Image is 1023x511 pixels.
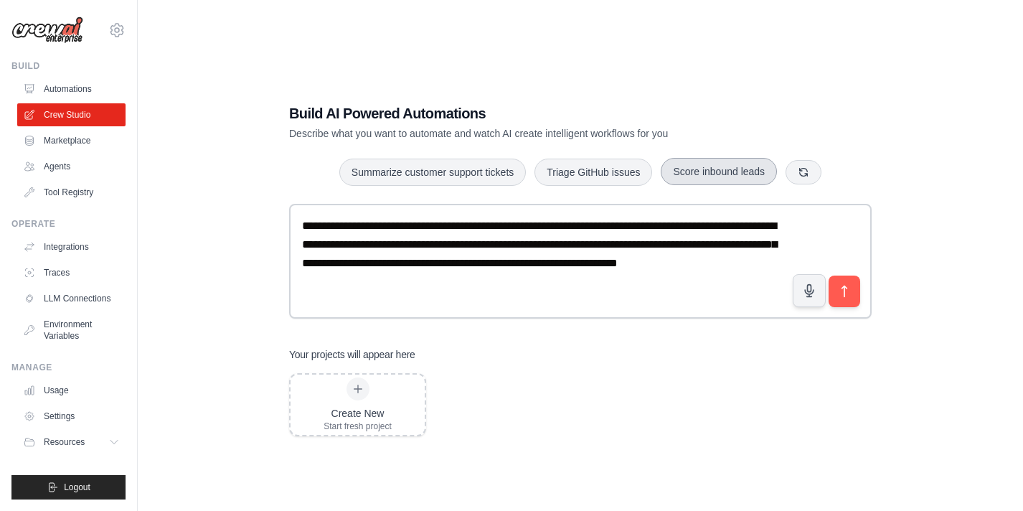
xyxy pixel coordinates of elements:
button: Triage GitHub issues [534,159,652,186]
a: Agents [17,155,126,178]
a: Usage [17,379,126,402]
div: Start fresh project [324,421,392,432]
img: Logo [11,17,83,44]
h1: Build AI Powered Automations [289,103,771,123]
a: Integrations [17,235,126,258]
a: Settings [17,405,126,428]
p: Describe what you want to automate and watch AI create intelligent workflows for you [289,126,771,141]
span: Logout [64,482,90,493]
button: Score inbound leads [661,158,777,185]
a: Automations [17,78,126,100]
a: LLM Connections [17,287,126,310]
button: Logout [11,475,126,500]
button: Get new suggestions [786,160,821,184]
a: Marketplace [17,129,126,152]
a: Traces [17,261,126,284]
a: Environment Variables [17,313,126,347]
a: Tool Registry [17,181,126,204]
h3: Your projects will appear here [289,347,415,362]
button: Click to speak your automation idea [793,274,826,307]
div: Operate [11,218,126,230]
button: Resources [17,431,126,454]
button: Summarize customer support tickets [339,159,526,186]
div: Create New [324,406,392,421]
iframe: Chat Widget [951,442,1023,511]
a: Crew Studio [17,103,126,126]
div: Build [11,60,126,72]
div: Manage [11,362,126,373]
span: Resources [44,436,85,448]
